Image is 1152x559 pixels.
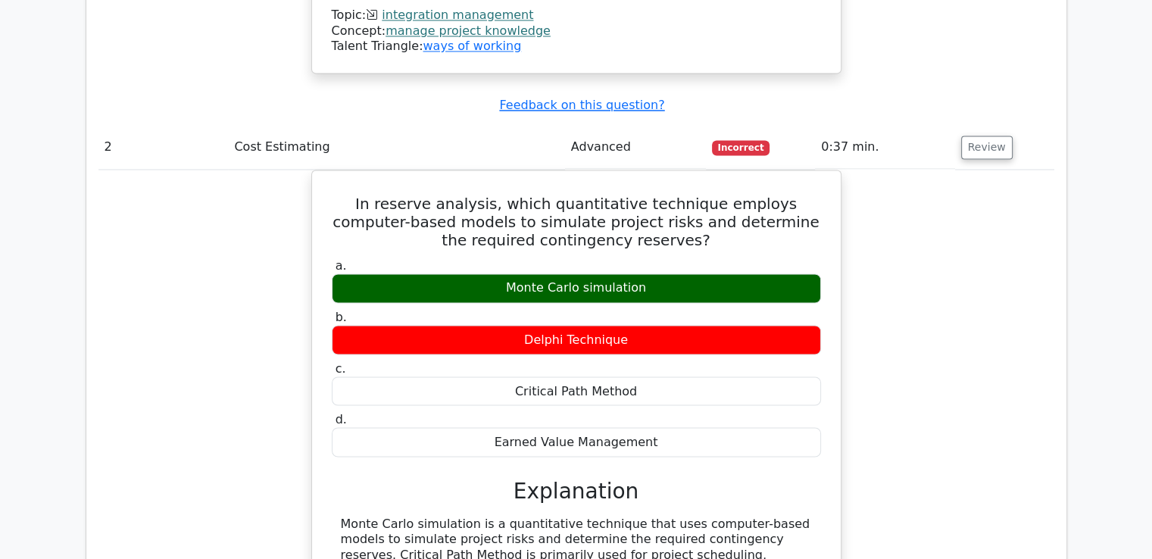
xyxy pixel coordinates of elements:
[341,478,812,504] h3: Explanation
[336,258,347,273] span: a.
[336,309,347,323] span: b.
[961,136,1013,159] button: Review
[382,8,533,22] a: integration management
[330,195,823,249] h5: In reserve analysis, which quantitative technique employs computer-based models to simulate proje...
[336,411,347,426] span: d.
[565,126,706,169] td: Advanced
[332,273,821,303] div: Monte Carlo simulation
[386,23,551,38] a: manage project knowledge
[336,361,346,375] span: c.
[499,98,664,112] a: Feedback on this question?
[332,8,821,23] div: Topic:
[423,39,521,53] a: ways of working
[332,325,821,354] div: Delphi Technique
[332,8,821,55] div: Talent Triangle:
[332,427,821,457] div: Earned Value Management
[815,126,954,169] td: 0:37 min.
[98,126,229,169] td: 2
[712,140,770,155] span: Incorrect
[332,376,821,406] div: Critical Path Method
[332,23,821,39] div: Concept:
[228,126,564,169] td: Cost Estimating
